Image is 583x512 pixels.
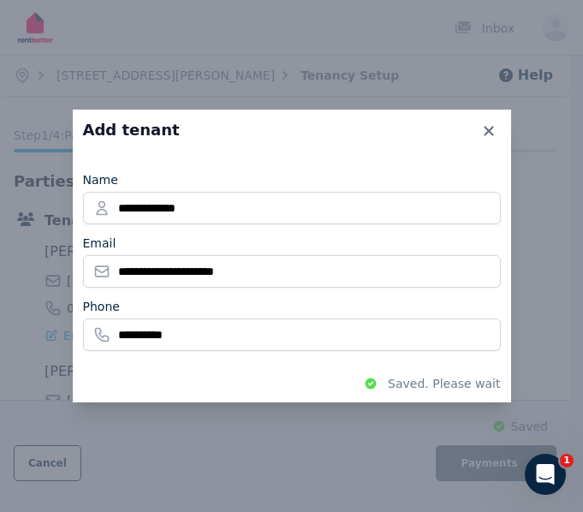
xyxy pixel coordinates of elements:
[83,120,501,140] h3: Add tenant
[83,235,116,252] label: Email
[83,171,118,188] label: Name
[560,454,574,467] span: 1
[388,375,500,392] span: Saved. Please wait
[83,298,120,315] label: Phone
[525,454,566,495] iframe: Intercom live chat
